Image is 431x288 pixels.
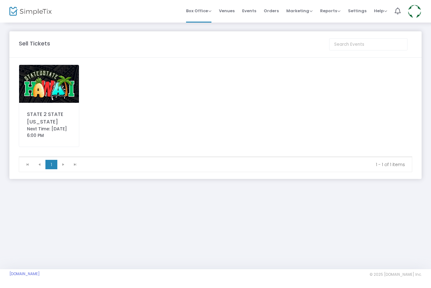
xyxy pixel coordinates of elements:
span: Events [242,3,256,19]
span: Settings [348,3,366,19]
div: STATE 2 STATE [US_STATE] [27,111,71,126]
div: Next Time: [DATE] 6:00 PM [27,126,71,139]
kendo-pager-info: 1 - 1 of 1 items [86,161,405,168]
img: 638896441681075381B2C75167-7283-4361-AFCF-B0D355EC195E.jpeg [19,65,79,103]
input: Search Events [329,38,408,50]
span: Page 1 [45,160,57,169]
span: © 2025 [DOMAIN_NAME] Inc. [370,272,422,277]
span: Reports [320,8,340,14]
span: Venues [219,3,235,19]
span: Box Office [186,8,211,14]
span: Marketing [286,8,313,14]
a: [DOMAIN_NAME] [9,271,40,276]
span: Orders [264,3,279,19]
m-panel-title: Sell Tickets [19,39,50,48]
span: Help [374,8,387,14]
